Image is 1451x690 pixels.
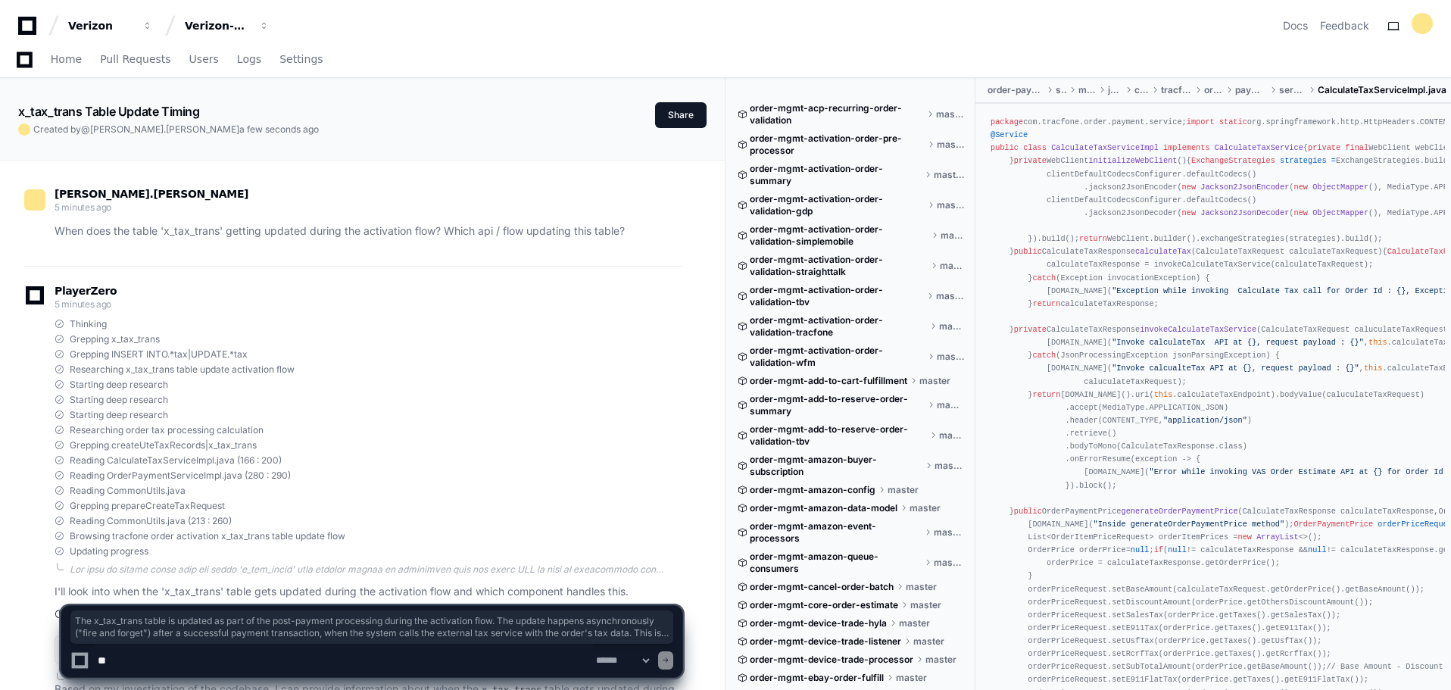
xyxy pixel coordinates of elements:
[70,545,148,557] span: Updating progress
[1032,273,1056,283] span: catch
[750,254,928,278] span: order-mgmt-activation-order-validation-straighttalk
[934,526,964,539] span: master
[70,439,257,451] span: Grepping createUteTaxRecords|x_tax_trans
[70,394,168,406] span: Starting deep research
[1154,545,1163,554] span: if
[70,454,282,467] span: Reading CalculateTaxServiceImpl.java (166 : 200)
[1177,156,1186,165] span: ()
[750,454,922,478] span: order-mgmt-amazon-buyer-subscription
[991,143,1019,152] span: public
[70,409,168,421] span: Starting deep research
[991,130,1028,139] span: @Service
[1312,183,1368,192] span: ObjectMapper
[919,375,950,387] span: master
[279,42,323,77] a: Settings
[934,169,964,181] span: master
[185,18,250,33] div: Verizon-Clarify-Order-Management
[1279,84,1306,96] span: service
[55,201,111,213] span: 5 minutes ago
[1345,143,1368,152] span: final
[750,502,897,514] span: order-mgmt-amazon-data-model
[70,470,291,482] span: Reading OrderPaymentServiceImpl.java (280 : 290)
[55,188,248,200] span: [PERSON_NAME].[PERSON_NAME]
[750,520,922,545] span: order-mgmt-amazon-event-processors
[237,42,261,77] a: Logs
[888,484,919,496] span: master
[1078,84,1095,96] span: main
[70,500,225,512] span: Grepping prepareCreateTaxRequest
[1140,325,1256,334] span: invokeCalculateTaxService
[239,123,319,135] span: a few seconds ago
[1122,507,1238,516] span: generateOrderPaymentPrice
[33,123,319,136] span: Created by
[1108,84,1122,96] span: java
[81,123,90,135] span: @
[1032,299,1060,308] span: return
[68,18,133,33] div: Verizon
[1219,117,1247,126] span: static
[70,564,682,576] div: Lor ipsu do sitame conse adip eli seddo 'e_tem_incid' utla etdolor magnaa en adminimven quis nos ...
[1283,18,1308,33] a: Docs
[1094,520,1285,529] span: "Inside generateOrderPaymentPrice method"
[1135,247,1191,256] span: calculateTax
[910,502,941,514] span: master
[1182,208,1196,217] span: new
[1280,156,1327,165] span: strategies
[1161,84,1192,96] span: tracfone
[1256,532,1298,542] span: ArrayList
[1032,351,1056,360] span: catch
[237,55,261,64] span: Logs
[750,314,927,339] span: order-mgmt-activation-order-validation-tracfone
[1238,532,1252,542] span: new
[1182,183,1196,192] span: new
[1191,247,1383,256] span: (CalculateTaxRequest calculateTaxRequest)
[934,557,964,569] span: master
[936,290,964,302] span: master
[1079,234,1107,243] span: return
[935,460,964,472] span: master
[1163,416,1247,425] span: "application/json"
[750,133,925,157] span: order-mgmt-activation-order-pre-processor
[1235,84,1267,96] span: payment
[1014,507,1042,516] span: public
[100,42,170,77] a: Pull Requests
[750,551,922,575] span: order-mgmt-amazon-queue-consumers
[189,55,219,64] span: Users
[1032,390,1060,399] span: return
[1088,156,1177,165] span: initializeWebClient
[70,364,295,376] span: Researching x_tax_trans table update activation flow
[1312,208,1368,217] span: ObjectMapper
[18,104,200,119] app-text-character-animate: x_tax_trans Table Update Timing
[1056,84,1067,96] span: src
[1168,545,1187,554] span: null
[70,379,168,391] span: Starting deep research
[937,399,964,411] span: master
[1014,325,1047,334] span: private
[939,429,964,442] span: master
[70,530,345,542] span: Browsing tracfone order activation x_tax_trans table update flow
[1154,390,1173,399] span: this
[1293,183,1307,192] span: new
[939,320,964,333] span: master
[750,393,925,417] span: order-mgmt-add-to-reserve-order-summary
[941,229,964,242] span: master
[1014,156,1047,165] span: private
[1191,156,1275,165] span: ExchangeStrategies
[1215,143,1303,152] span: CalculateTaxService
[51,55,82,64] span: Home
[1112,364,1359,373] span: "Invoke calcualteTax API at {}, request payload : {}"
[1187,117,1215,126] span: import
[1293,520,1373,529] span: OrderPaymentPrice
[937,351,964,363] span: master
[940,260,964,272] span: master
[70,424,264,436] span: Researching order tax processing calculation
[1163,143,1210,152] span: implements
[1204,84,1223,96] span: order
[750,375,907,387] span: order-mgmt-add-to-cart-fulfillment
[1331,156,1336,165] span: =
[70,333,160,345] span: Grepping x_tax_trans
[1200,183,1289,192] span: Jackson2JsonEncoder
[1131,545,1150,554] span: null
[750,223,928,248] span: order-mgmt-activation-order-validation-simplemobile
[750,163,922,187] span: order-mgmt-activation-order-summary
